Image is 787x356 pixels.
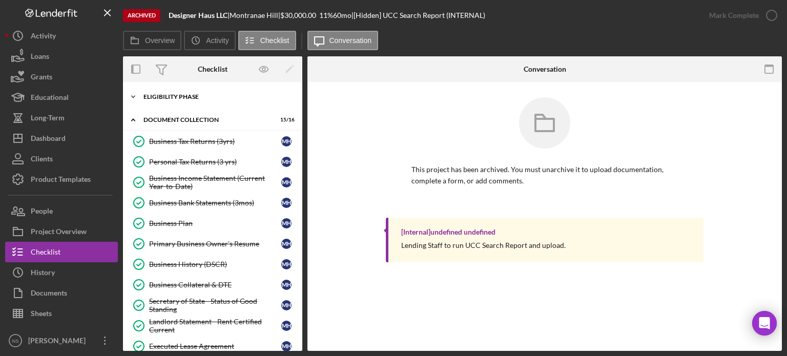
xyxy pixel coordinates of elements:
div: Sheets [31,303,52,326]
div: M H [281,321,292,331]
div: Archived [123,9,160,22]
a: Business Collateral & DTEMH [128,275,297,295]
div: Checklist [31,242,60,265]
div: Open Intercom Messenger [752,311,777,336]
text: NS [12,338,18,344]
label: Overview [145,36,175,45]
div: Business History (DSCR) [149,260,281,268]
div: Product Templates [31,169,91,192]
div: Montranae Hill | [230,11,280,19]
button: Project Overview [5,221,118,242]
div: M H [281,341,292,351]
div: Secretary of State - Status of Good Standing [149,297,281,313]
div: Project Overview [31,221,87,244]
div: M H [281,218,292,228]
button: NS[PERSON_NAME] [5,330,118,351]
button: Overview [123,31,181,50]
button: Activity [184,31,235,50]
button: Sheets [5,303,118,324]
button: Educational [5,87,118,108]
button: Grants [5,67,118,87]
p: This project has been archived. You must unarchive it to upload documentation, complete a form, o... [411,164,678,187]
button: Activity [5,26,118,46]
div: [PERSON_NAME] [26,330,92,353]
a: Landlord Statement - Rent Certified CurrentMH [128,316,297,336]
label: Conversation [329,36,372,45]
div: Business Bank Statements (3mos) [149,199,281,207]
a: Secretary of State - Status of Good StandingMH [128,295,297,316]
div: Business Income Statement (Current Year-to-Date) [149,174,281,191]
div: People [31,201,53,224]
div: | [169,11,230,19]
a: Business Bank Statements (3mos)MH [128,193,297,213]
div: $30,000.00 [280,11,319,19]
b: Designer Haus LLC [169,11,227,19]
div: Checklist [198,65,227,73]
div: 60 mo [333,11,351,19]
a: Primary Business Owner's ResumeMH [128,234,297,254]
div: Eligibility Phase [143,94,289,100]
button: Documents [5,283,118,303]
label: Checklist [260,36,289,45]
div: Educational [31,87,69,110]
button: Conversation [307,31,379,50]
button: People [5,201,118,221]
div: 11 % [319,11,333,19]
div: M H [281,239,292,249]
div: M H [281,177,292,187]
div: M H [281,300,292,310]
a: Business PlanMH [128,213,297,234]
div: Executed Lease Agreement [149,342,281,350]
div: Lending Staff to run UCC Search Report and upload. [401,241,566,249]
div: Business Plan [149,219,281,227]
div: Loans [31,46,49,69]
button: Checklist [5,242,118,262]
div: Business Collateral & DTE [149,281,281,289]
button: Loans [5,46,118,67]
div: Clients [31,149,53,172]
div: M H [281,157,292,167]
div: Dashboard [31,128,66,151]
div: Personal Tax Returns (3 yrs) [149,158,281,166]
div: [Internal] undefined undefined [401,228,495,236]
div: Business Tax Returns (3yrs) [149,137,281,145]
div: | [Hidden] UCC Search Report (INTERNAL) [351,11,485,19]
a: Business Income Statement (Current Year-to-Date)MH [128,172,297,193]
div: Primary Business Owner's Resume [149,240,281,248]
div: M H [281,136,292,146]
button: Long-Term [5,108,118,128]
div: Document Collection [143,117,269,123]
button: Dashboard [5,128,118,149]
div: Documents [31,283,67,306]
div: M H [281,280,292,290]
div: M H [281,198,292,208]
a: Personal Tax Returns (3 yrs)MH [128,152,297,172]
div: 15 / 16 [276,117,295,123]
div: Long-Term [31,108,65,131]
div: History [31,262,55,285]
div: Mark Complete [709,5,759,26]
button: Checklist [238,31,296,50]
div: Activity [31,26,56,49]
button: History [5,262,118,283]
label: Activity [206,36,229,45]
div: Grants [31,67,52,90]
div: M H [281,259,292,269]
button: Product Templates [5,169,118,190]
a: Business Tax Returns (3yrs)MH [128,131,297,152]
div: Conversation [524,65,566,73]
button: Clients [5,149,118,169]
